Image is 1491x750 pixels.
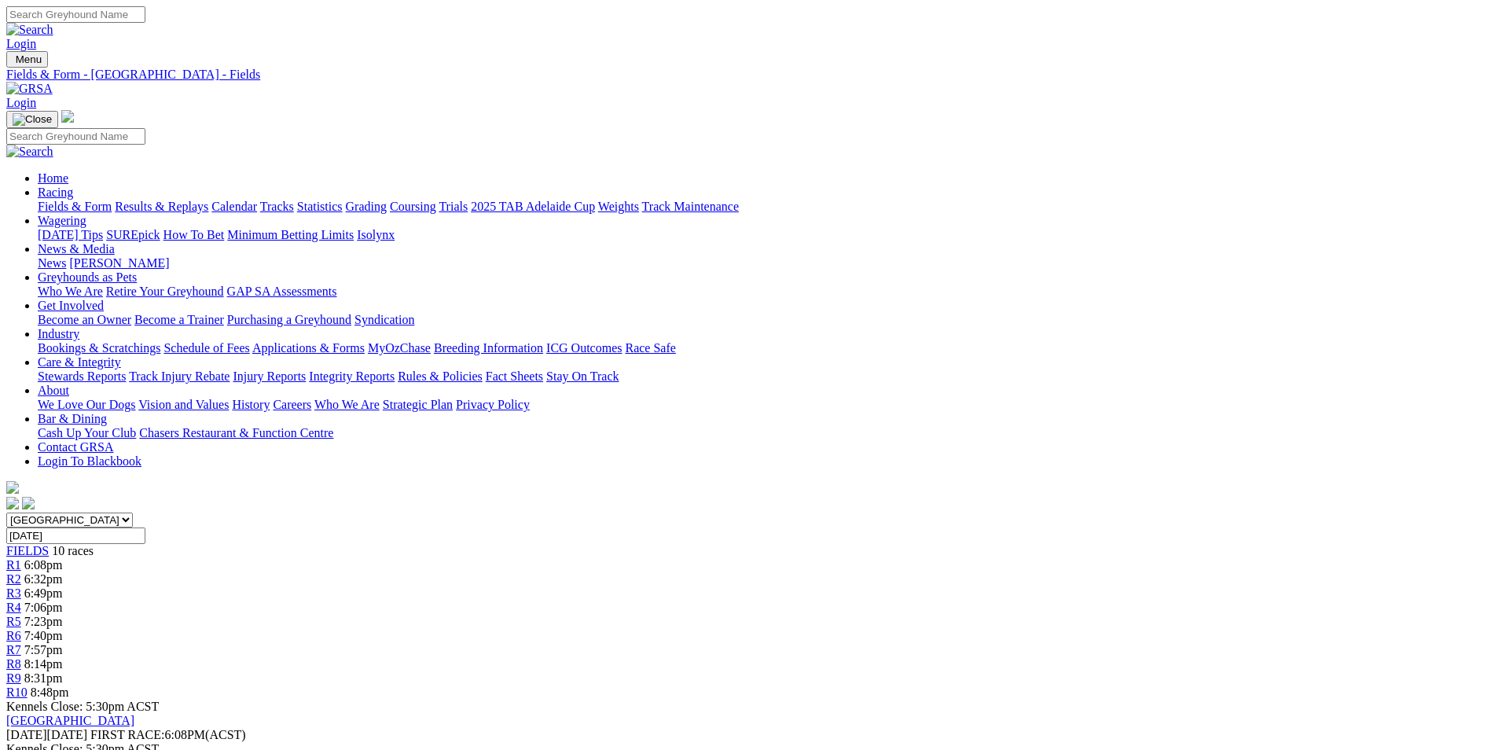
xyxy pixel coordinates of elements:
[6,37,36,50] a: Login
[252,341,365,355] a: Applications & Forms
[115,200,208,213] a: Results & Replays
[354,313,414,326] a: Syndication
[24,601,63,614] span: 7:06pm
[38,398,135,411] a: We Love Our Dogs
[163,341,249,355] a: Schedule of Fees
[38,454,141,468] a: Login To Blackbook
[163,228,225,241] a: How To Bet
[273,398,311,411] a: Careers
[38,341,160,355] a: Bookings & Scratchings
[6,145,53,159] img: Search
[38,228,103,241] a: [DATE] Tips
[6,586,21,600] span: R3
[346,200,387,213] a: Grading
[38,299,104,312] a: Get Involved
[434,341,543,355] a: Breeding Information
[471,200,595,213] a: 2025 TAB Adelaide Cup
[38,200,112,213] a: Fields & Form
[6,657,21,671] a: R8
[227,228,354,241] a: Minimum Betting Limits
[24,629,63,642] span: 7:40pm
[38,242,115,256] a: News & Media
[38,398,1485,412] div: About
[6,686,28,699] a: R10
[314,398,380,411] a: Who We Are
[24,558,63,572] span: 6:08pm
[61,110,74,123] img: logo-grsa-white.png
[6,629,21,642] span: R6
[6,714,134,727] a: [GEOGRAPHIC_DATA]
[38,341,1485,355] div: Industry
[6,728,47,741] span: [DATE]
[6,111,58,128] button: Toggle navigation
[6,558,21,572] a: R1
[38,313,131,326] a: Become an Owner
[106,285,224,298] a: Retire Your Greyhound
[6,481,19,494] img: logo-grsa-white.png
[38,200,1485,214] div: Racing
[38,313,1485,327] div: Get Involved
[16,53,42,65] span: Menu
[38,270,137,284] a: Greyhounds as Pets
[6,128,145,145] input: Search
[38,369,126,383] a: Stewards Reports
[309,369,395,383] a: Integrity Reports
[6,6,145,23] input: Search
[6,615,21,628] a: R5
[31,686,69,699] span: 8:48pm
[598,200,639,213] a: Weights
[69,256,169,270] a: [PERSON_NAME]
[38,285,103,298] a: Who We Are
[6,23,53,37] img: Search
[6,82,53,96] img: GRSA
[38,369,1485,384] div: Care & Integrity
[139,426,333,439] a: Chasers Restaurant & Function Centre
[38,384,69,397] a: About
[642,200,739,213] a: Track Maintenance
[260,200,294,213] a: Tracks
[368,341,431,355] a: MyOzChase
[6,544,49,557] a: FIELDS
[6,68,1485,82] a: Fields & Form - [GEOGRAPHIC_DATA] - Fields
[38,171,68,185] a: Home
[38,412,107,425] a: Bar & Dining
[456,398,530,411] a: Privacy Policy
[357,228,395,241] a: Isolynx
[6,700,159,713] span: Kennels Close: 5:30pm ACST
[6,601,21,614] a: R4
[227,285,337,298] a: GAP SA Assessments
[106,228,160,241] a: SUREpick
[227,313,351,326] a: Purchasing a Greyhound
[138,398,229,411] a: Vision and Values
[383,398,453,411] a: Strategic Plan
[6,671,21,685] a: R9
[6,528,145,544] input: Select date
[6,96,36,109] a: Login
[38,285,1485,299] div: Greyhounds as Pets
[24,643,63,656] span: 7:57pm
[24,586,63,600] span: 6:49pm
[38,186,73,199] a: Racing
[38,426,1485,440] div: Bar & Dining
[297,200,343,213] a: Statistics
[6,572,21,586] a: R2
[486,369,543,383] a: Fact Sheets
[233,369,306,383] a: Injury Reports
[129,369,230,383] a: Track Injury Rebate
[390,200,436,213] a: Coursing
[625,341,675,355] a: Race Safe
[6,497,19,509] img: facebook.svg
[6,643,21,656] a: R7
[22,497,35,509] img: twitter.svg
[546,369,619,383] a: Stay On Track
[24,615,63,628] span: 7:23pm
[38,355,121,369] a: Care & Integrity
